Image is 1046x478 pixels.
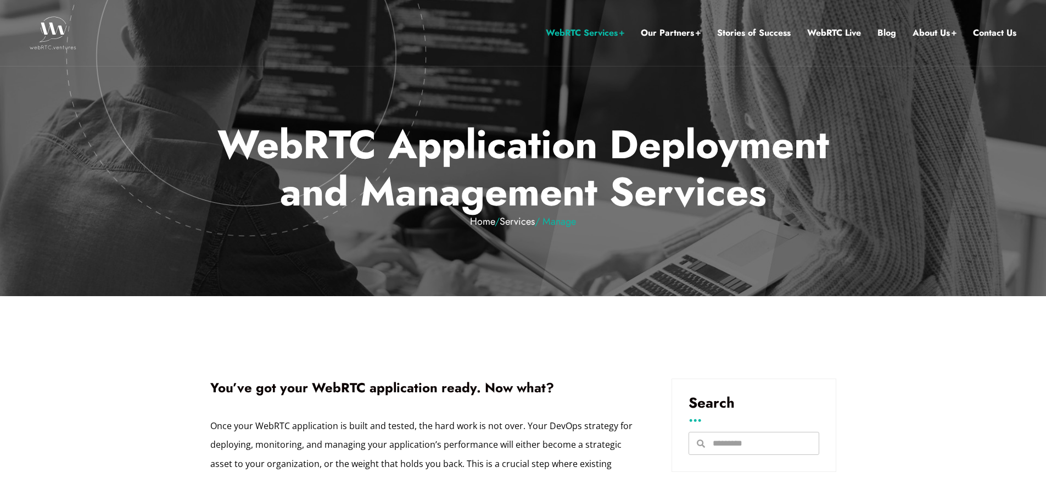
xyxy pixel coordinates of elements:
h1: You’ve got your WebRTC application ready. Now what? [210,379,639,397]
h3: Search [689,396,819,410]
em: / / Manage [202,216,844,228]
p: WebRTC Application Deployment and Management Services [202,121,844,227]
a: Home [470,214,495,229]
h3: ... [689,413,819,421]
a: Contact Us [973,26,1016,40]
img: WebRTC.ventures [30,16,76,49]
a: Services [500,214,535,229]
a: Stories of Success [717,26,791,40]
a: WebRTC Services [546,26,624,40]
a: WebRTC Live [807,26,861,40]
a: Blog [877,26,896,40]
a: About Us [913,26,956,40]
a: Our Partners [641,26,701,40]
